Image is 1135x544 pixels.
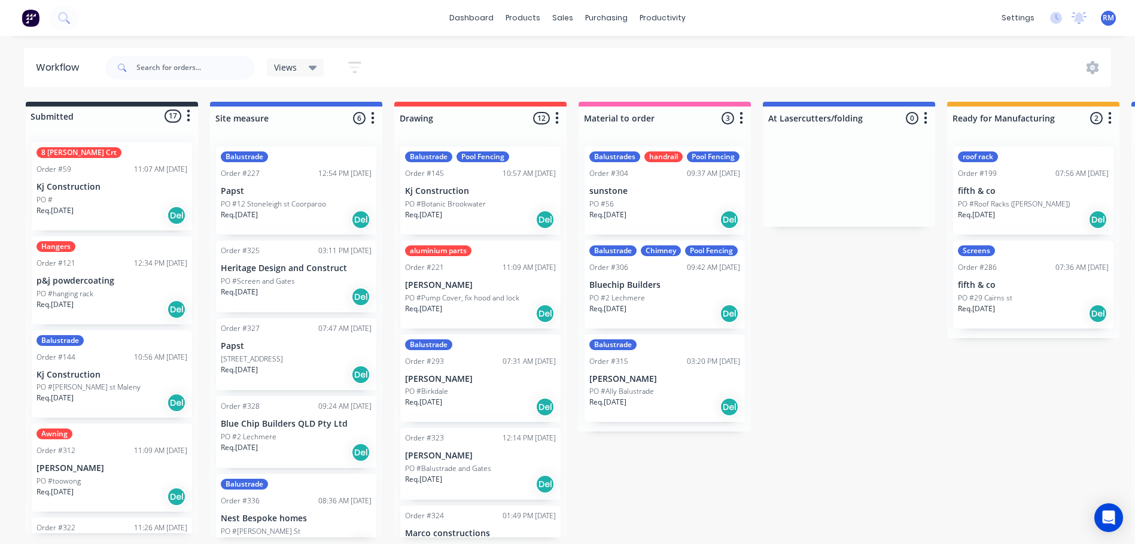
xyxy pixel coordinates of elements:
div: Order #144 [36,352,75,363]
div: 11:09 AM [DATE] [134,445,187,456]
div: 07:31 AM [DATE] [503,356,556,367]
div: 12:14 PM [DATE] [503,433,556,443]
p: Req. [DATE] [221,287,258,297]
div: Del [351,365,370,384]
div: Del [351,287,370,306]
div: purchasing [579,9,634,27]
p: PO #hanging rack [36,288,93,299]
div: Order #199 [958,168,997,179]
div: Balustrade [589,245,637,256]
div: Workflow [36,60,85,75]
div: Order #286 [958,262,997,273]
p: Req. [DATE] [589,397,626,408]
div: Order #336 [221,496,260,506]
p: Bluechip Builders [589,280,740,290]
div: settings [996,9,1040,27]
div: Del [720,304,739,323]
div: 11:07 AM [DATE] [134,164,187,175]
div: BalustradeOrder #29307:31 AM [DATE][PERSON_NAME]PO #BirkdaleReq.[DATE]Del [400,335,561,423]
p: PO #2 Lechmere [221,431,276,442]
div: HangersOrder #12112:34 PM [DATE]p&j powdercoatingPO #hanging rackReq.[DATE]Del [32,236,192,324]
div: Order #315 [589,356,628,367]
p: Req. [DATE] [405,397,442,408]
div: Order #221 [405,262,444,273]
p: Req. [DATE] [221,442,258,453]
div: Order #145 [405,168,444,179]
div: Order #328 [221,401,260,412]
p: PO #Ally Balustrade [589,386,654,397]
div: Order #121 [36,258,75,269]
p: PO #12 Stoneleigh st Coorparoo [221,199,326,209]
p: Kj Construction [36,370,187,380]
p: Req. [DATE] [36,393,74,403]
div: Del [720,210,739,229]
div: Del [351,443,370,462]
p: [PERSON_NAME] [405,374,556,384]
p: PO #2 Lechmere [589,293,645,303]
div: Screens [958,245,995,256]
p: Papst [221,341,372,351]
p: Req. [DATE] [36,487,74,497]
p: Papst [221,186,372,196]
div: 8 [PERSON_NAME] CrtOrder #5911:07 AM [DATE]Kj ConstructionPO #Req.[DATE]Del [32,142,192,230]
div: productivity [634,9,692,27]
div: aluminium parts [405,245,471,256]
div: Awning [36,428,72,439]
p: Req. [DATE] [36,299,74,310]
div: handrail [644,151,683,162]
p: Req. [DATE] [405,209,442,220]
p: PO #Birkdale [405,386,448,397]
div: BalustradePool FencingOrder #14510:57 AM [DATE]Kj ConstructionPO #Botanic BrookwaterReq.[DATE]Del [400,147,561,235]
p: fifth & co [958,186,1109,196]
div: Del [535,397,555,417]
p: [PERSON_NAME] [405,280,556,290]
p: Req. [DATE] [221,364,258,375]
div: products [500,9,546,27]
p: PO #[PERSON_NAME] St [221,526,300,537]
div: 07:47 AM [DATE] [318,323,372,334]
div: 08:36 AM [DATE] [318,496,372,506]
p: Blue Chip Builders QLD Pty Ltd [221,419,372,429]
div: Balustrade [221,479,268,490]
div: 11:09 AM [DATE] [503,262,556,273]
div: roof rack [958,151,998,162]
div: 10:57 AM [DATE] [503,168,556,179]
div: 07:56 AM [DATE] [1055,168,1109,179]
p: Req. [DATE] [405,303,442,314]
div: Order #293 [405,356,444,367]
div: Del [351,210,370,229]
div: Del [1088,210,1107,229]
div: Balustrade [36,335,84,346]
p: Req. [DATE] [589,303,626,314]
p: PO #Roof Racks ([PERSON_NAME]) [958,199,1070,209]
p: sunstone [589,186,740,196]
div: 03:11 PM [DATE] [318,245,372,256]
p: PO #Balustrade and Gates [405,463,491,474]
div: AwningOrder #31211:09 AM [DATE][PERSON_NAME]PO #toowongReq.[DATE]Del [32,424,192,512]
p: PO # [36,194,53,205]
input: Search for orders... [136,56,255,80]
span: RM [1103,13,1114,23]
div: Del [167,393,186,412]
div: 03:20 PM [DATE] [687,356,740,367]
div: Order #59 [36,164,71,175]
div: 11:26 AM [DATE] [134,522,187,533]
div: Del [535,475,555,494]
div: Balustrade [221,151,268,162]
div: Order #325 [221,245,260,256]
div: Order #32707:47 AM [DATE]Papst[STREET_ADDRESS]Req.[DATE]Del [216,318,376,390]
div: Order #327 [221,323,260,334]
p: Req. [DATE] [958,209,995,220]
p: Kj Construction [405,186,556,196]
p: Marco constructions [405,528,556,539]
p: Nest Bespoke homes [221,513,372,524]
p: Req. [DATE] [36,205,74,216]
p: Kj Construction [36,182,187,192]
img: Factory [22,9,39,27]
div: Del [167,300,186,319]
div: aluminium partsOrder #22111:09 AM [DATE][PERSON_NAME]PO #Pump Cover, fix hood and lockReq.[DATE]Del [400,241,561,329]
p: [PERSON_NAME] [405,451,556,461]
div: Pool Fencing [685,245,738,256]
div: sales [546,9,579,27]
p: PO #toowong [36,476,81,487]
